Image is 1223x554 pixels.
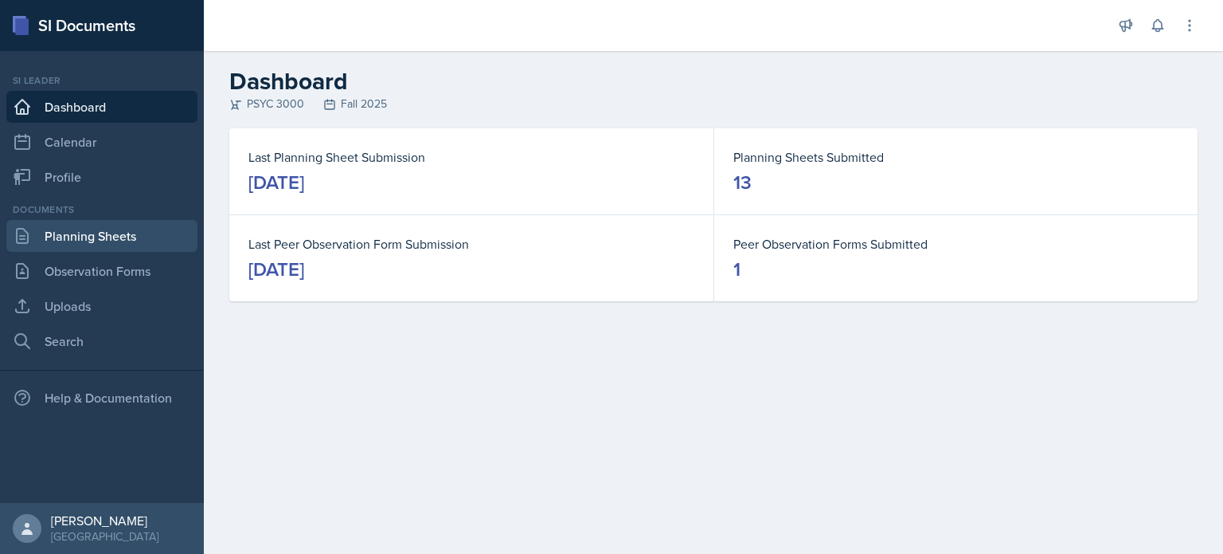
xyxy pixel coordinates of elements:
div: [DATE] [248,170,304,195]
div: Documents [6,202,197,217]
div: 1 [733,257,740,282]
a: Search [6,325,197,357]
a: Dashboard [6,91,197,123]
div: PSYC 3000 Fall 2025 [229,96,1198,112]
div: Si leader [6,73,197,88]
h2: Dashboard [229,67,1198,96]
dt: Last Peer Observation Form Submission [248,234,694,253]
dt: Peer Observation Forms Submitted [733,234,1178,253]
a: Uploads [6,290,197,322]
a: Calendar [6,126,197,158]
dt: Last Planning Sheet Submission [248,147,694,167]
div: [DATE] [248,257,304,282]
div: [PERSON_NAME] [51,513,158,528]
div: 13 [733,170,752,195]
dt: Planning Sheets Submitted [733,147,1178,167]
div: [GEOGRAPHIC_DATA] [51,528,158,544]
a: Profile [6,161,197,193]
a: Observation Forms [6,255,197,287]
div: Help & Documentation [6,382,197,414]
a: Planning Sheets [6,220,197,252]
